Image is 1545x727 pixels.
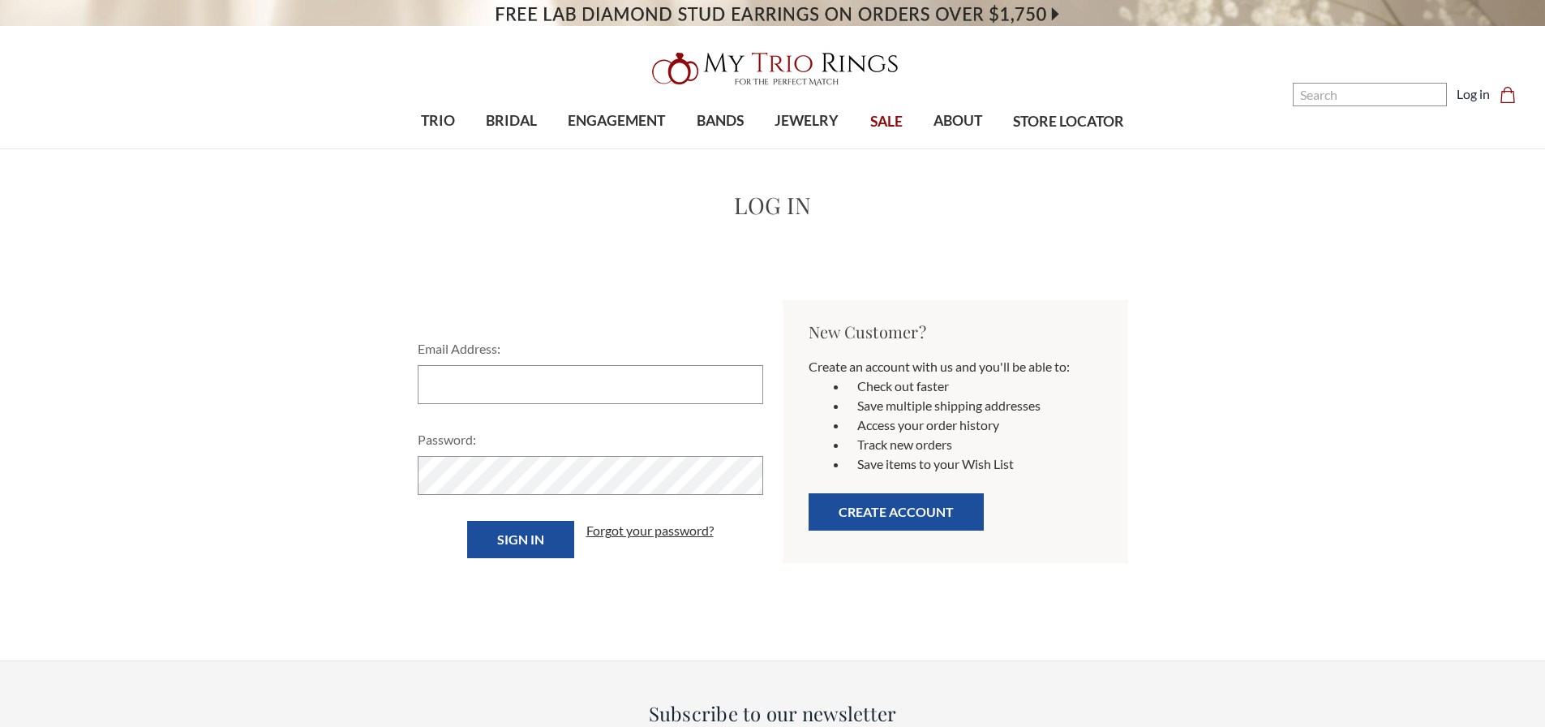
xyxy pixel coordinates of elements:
input: Search [1293,83,1447,106]
li: Check out faster [848,376,1102,396]
a: BRIDAL [470,95,552,148]
span: JEWELRY [775,110,839,131]
a: My Trio Rings [448,43,1097,95]
span: TRIO [421,110,455,131]
a: Create Account [809,509,984,524]
span: BRIDAL [486,110,537,131]
button: submenu toggle [799,148,815,149]
span: SALE [870,111,903,132]
button: submenu toggle [712,148,728,149]
a: ABOUT [918,95,998,148]
img: My Trio Rings [643,43,903,95]
a: STORE LOCATOR [998,96,1139,148]
label: Password: [418,430,763,450]
button: submenu toggle [430,148,446,149]
span: ENGAGEMENT [568,110,665,131]
a: Cart with 0 items [1500,84,1526,104]
input: Sign in [467,521,574,558]
li: Track new orders [848,435,1102,454]
li: Save multiple shipping addresses [848,396,1102,415]
li: Access your order history [848,415,1102,435]
a: TRIO [406,95,470,148]
button: submenu toggle [608,148,624,149]
a: Log in [1457,84,1490,104]
a: Forgot your password? [586,521,714,540]
svg: cart.cart_preview [1500,87,1516,103]
button: submenu toggle [950,148,966,149]
p: Create an account with us and you'll be able to: [809,357,1102,376]
li: Save items to your Wish List [848,454,1102,474]
a: SALE [854,96,917,148]
span: BANDS [697,110,744,131]
h2: New Customer? [809,320,1102,344]
label: Email Address: [418,339,763,359]
span: ABOUT [933,110,982,131]
a: ENGAGEMENT [552,95,680,148]
h1: Log in [408,188,1138,222]
a: BANDS [681,95,759,148]
button: Create Account [809,493,984,531]
span: STORE LOCATOR [1013,111,1124,132]
button: submenu toggle [504,148,520,149]
a: JEWELRY [759,95,854,148]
